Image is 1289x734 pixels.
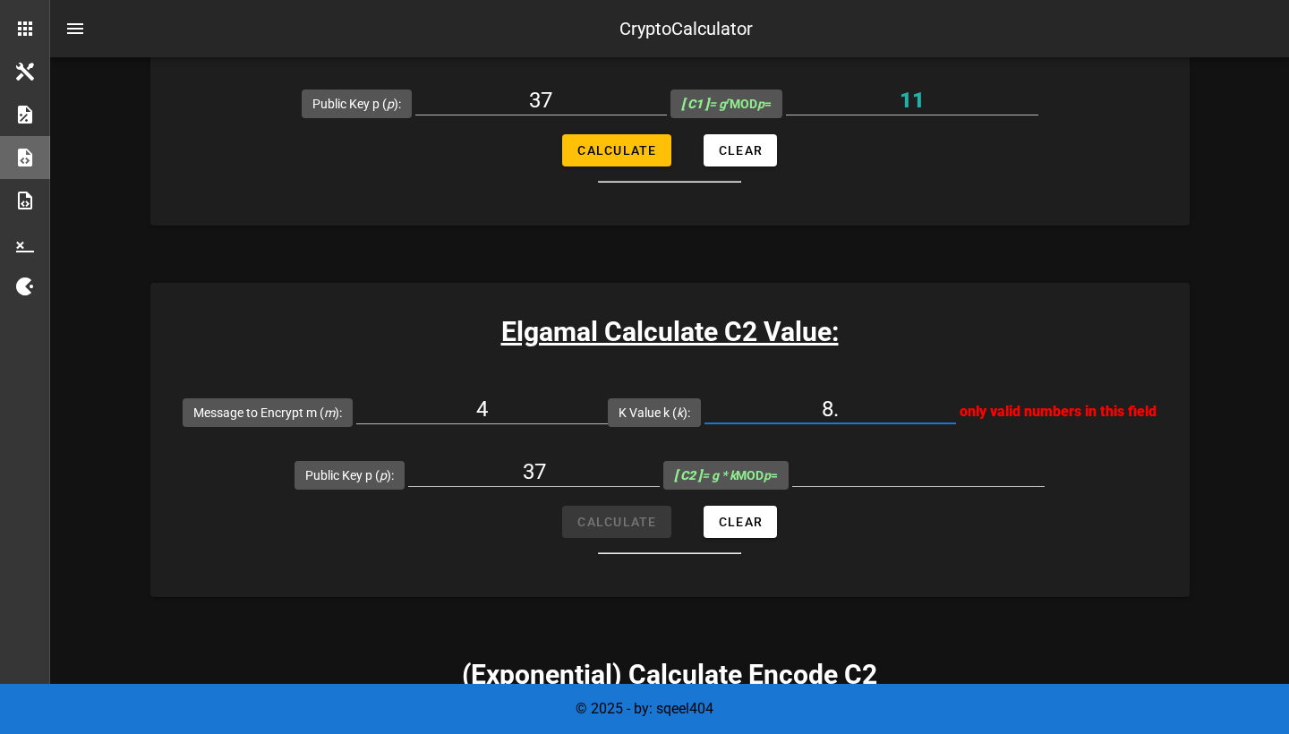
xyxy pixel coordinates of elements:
[718,143,764,158] span: Clear
[718,515,764,529] span: Clear
[54,7,97,50] button: nav-menu-toggle
[704,506,778,538] button: Clear
[674,468,736,482] i: = g * k
[681,97,730,111] i: = g
[681,97,709,111] b: [ C1 ]
[677,405,683,420] i: k
[681,97,772,111] span: MOD =
[305,466,394,484] label: Public Key p ( ):
[150,312,1190,352] h3: Elgamal Calculate C2 Value:
[674,468,778,482] span: MOD =
[562,134,671,166] button: Calculate
[312,95,401,113] label: Public Key p ( ):
[324,405,335,420] i: m
[960,403,1157,420] span: only valid numbers in this field
[764,468,771,482] i: p
[576,700,713,717] span: © 2025 - by: sqeel404
[380,468,387,482] i: p
[387,97,394,111] i: p
[619,404,690,422] label: K Value k ( ):
[462,654,877,695] h3: (Exponential) Calculate Encode C2
[193,404,342,422] label: Message to Encrypt m ( ):
[757,97,764,111] i: p
[619,15,753,42] div: CryptoCalculator
[674,468,702,482] b: [ C2 ]
[726,95,730,107] sup: r
[704,134,778,166] button: Clear
[576,143,657,158] span: Calculate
